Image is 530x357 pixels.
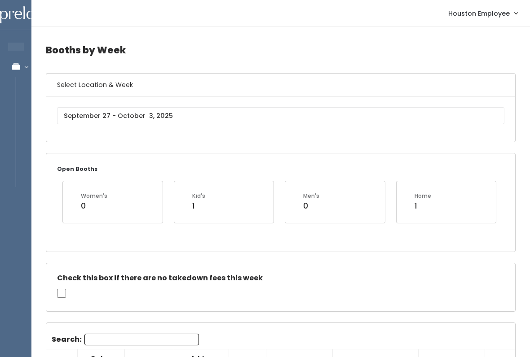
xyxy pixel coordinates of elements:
[57,165,97,173] small: Open Booths
[46,74,515,96] h6: Select Location & Week
[192,200,205,212] div: 1
[303,192,319,200] div: Men's
[84,334,199,345] input: Search:
[448,9,510,18] span: Houston Employee
[415,192,431,200] div: Home
[52,334,199,345] label: Search:
[439,4,526,23] a: Houston Employee
[415,200,431,212] div: 1
[303,200,319,212] div: 0
[81,192,107,200] div: Women's
[57,274,504,282] h5: Check this box if there are no takedown fees this week
[192,192,205,200] div: Kid's
[57,107,504,124] input: September 27 - October 3, 2025
[81,200,107,212] div: 0
[46,38,516,62] h4: Booths by Week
